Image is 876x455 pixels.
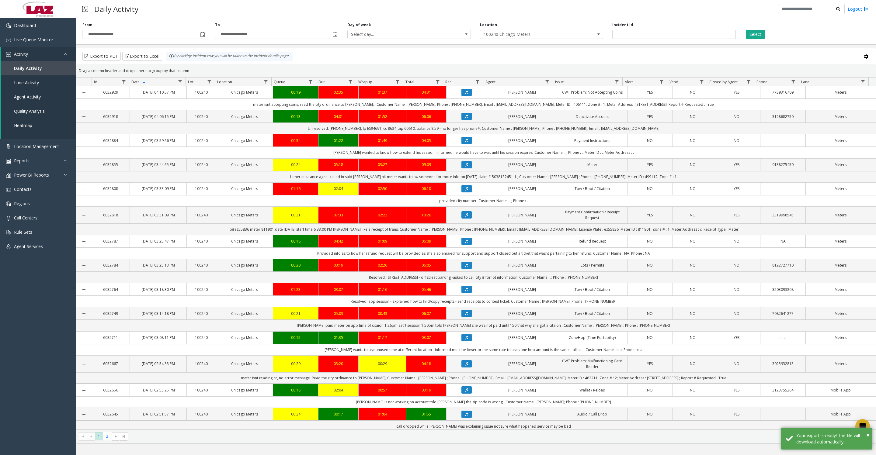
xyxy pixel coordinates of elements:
a: Chicago Meters [220,186,269,191]
td: lp#ez55836 meter 811901 date [DATE] start time 6:33:00 PM [PERSON_NAME] like a receipt of trans; ... [92,224,876,235]
a: [DATE] 03:25:13 PM [134,262,183,268]
a: 6032711 [95,335,126,340]
a: Meters [809,287,872,292]
a: Total Filter Menu [433,78,442,86]
a: 100240 [190,186,212,191]
a: 100240 [190,162,212,167]
span: Toggle popup [331,30,338,39]
a: Lot Filter Menu [205,78,214,86]
a: Meters [809,212,872,218]
a: Meters [809,162,872,167]
a: 100240 [190,238,212,244]
a: [DATE] 04:10:57 PM [134,89,183,95]
a: 00:43 [362,311,402,316]
a: [DATE] 03:33:09 PM [134,186,183,191]
a: Meters [809,138,872,143]
div: 02:35 [322,89,355,95]
div: 01:09 [362,238,402,244]
a: Tow / Boot / Citation [561,287,624,292]
a: Closed by Agent Filter Menu [745,78,753,86]
a: NO [676,311,709,316]
a: NO [676,262,709,268]
a: Meters [809,262,872,268]
div: 06:10 [410,186,443,191]
a: 09:09 [410,162,443,167]
span: NO [734,239,739,244]
img: 'icon' [6,159,11,164]
a: CWT Problem::Not Accepting Coins [561,89,624,95]
a: Date Filter Menu [176,78,184,86]
a: Lane Filter Menu [859,78,867,86]
span: NO [690,90,696,95]
span: YES [734,162,739,167]
a: Chicago Meters [220,287,269,292]
span: Power BI Reports [14,172,49,178]
img: 'icon' [6,187,11,192]
a: Meters [809,89,872,95]
img: logout [864,6,868,12]
span: Lane Activity [14,80,39,85]
a: Dur Filter Menu [346,78,355,86]
img: 'icon' [6,52,11,57]
a: Lane Activity [1,75,76,90]
span: NO [734,138,739,143]
label: Incident Id [612,22,633,28]
span: YES [734,90,739,95]
a: 03:27 [362,162,402,167]
a: Meters [809,186,872,191]
span: NO [690,311,696,316]
a: 6032918 [95,114,126,119]
div: 04:42 [322,238,355,244]
a: 01:22 [322,138,355,143]
a: [DATE] 04:06:15 PM [134,114,183,119]
a: 01:37 [362,89,402,95]
a: 6032818 [95,212,126,218]
a: YES [717,212,756,218]
a: Chicago Meters [220,262,269,268]
a: 02:50 [362,186,402,191]
span: Dashboard [14,22,36,28]
a: Activity [1,47,76,61]
a: [DATE] 03:18:30 PM [134,287,183,292]
a: 00:21 [277,311,314,316]
img: 'icon' [6,202,11,206]
td: Resolved: [STREET_ADDRESS] - off street parking -asked to call city # for lot information; Custom... [92,272,876,283]
span: NO [690,287,696,292]
a: YES [717,89,756,95]
a: Meters [809,238,872,244]
a: NO [676,287,709,292]
a: 10:26 [410,212,443,218]
a: Collapse Details [76,213,92,218]
a: NO [676,212,709,218]
a: 00:13 [277,114,314,119]
span: Contacts [14,186,32,192]
span: NO [690,162,696,167]
span: Location Management [14,143,59,149]
img: 'icon' [6,244,11,249]
img: 'icon' [6,23,11,28]
a: [PERSON_NAME] [491,114,553,119]
a: 04:31 [410,89,443,95]
div: 07:33 [322,212,355,218]
a: [PERSON_NAME] [491,212,553,218]
a: 100240 [190,287,212,292]
span: NO [690,138,696,143]
div: 01:23 [277,287,314,292]
div: 01:16 [277,186,314,191]
a: 6032855 [95,162,126,167]
div: 01:49 [362,138,402,143]
span: Quality Analysis [14,108,45,114]
a: [PERSON_NAME] [491,138,553,143]
a: [DATE] 03:31:09 PM [134,212,183,218]
button: Export to Excel [122,52,162,61]
a: 00:20 [277,262,314,268]
a: NO [717,262,756,268]
a: Lots / Permits [561,262,624,268]
span: NO [734,263,739,268]
div: 01:52 [362,114,402,119]
a: YES [631,114,669,119]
